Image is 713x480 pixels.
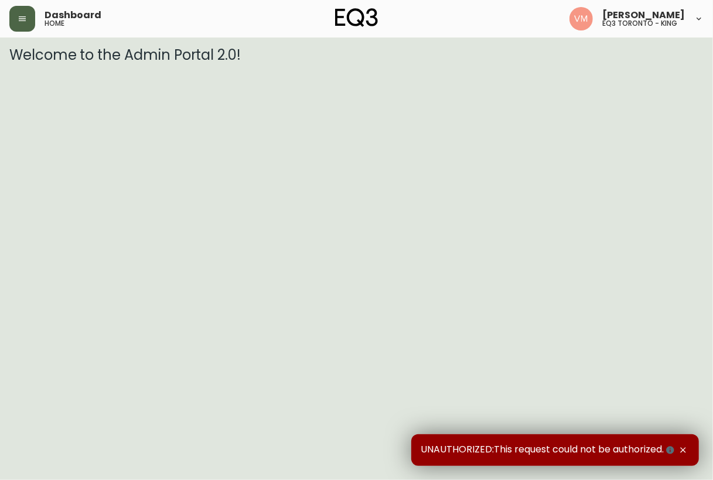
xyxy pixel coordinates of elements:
[45,20,64,27] h5: home
[335,8,378,27] img: logo
[602,11,685,20] span: [PERSON_NAME]
[421,444,677,457] span: UNAUTHORIZED:This request could not be authorized.
[9,47,704,63] h3: Welcome to the Admin Portal 2.0!
[569,7,593,30] img: 0f63483a436850f3a2e29d5ab35f16df
[45,11,101,20] span: Dashboard
[602,20,677,27] h5: eq3 toronto - king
